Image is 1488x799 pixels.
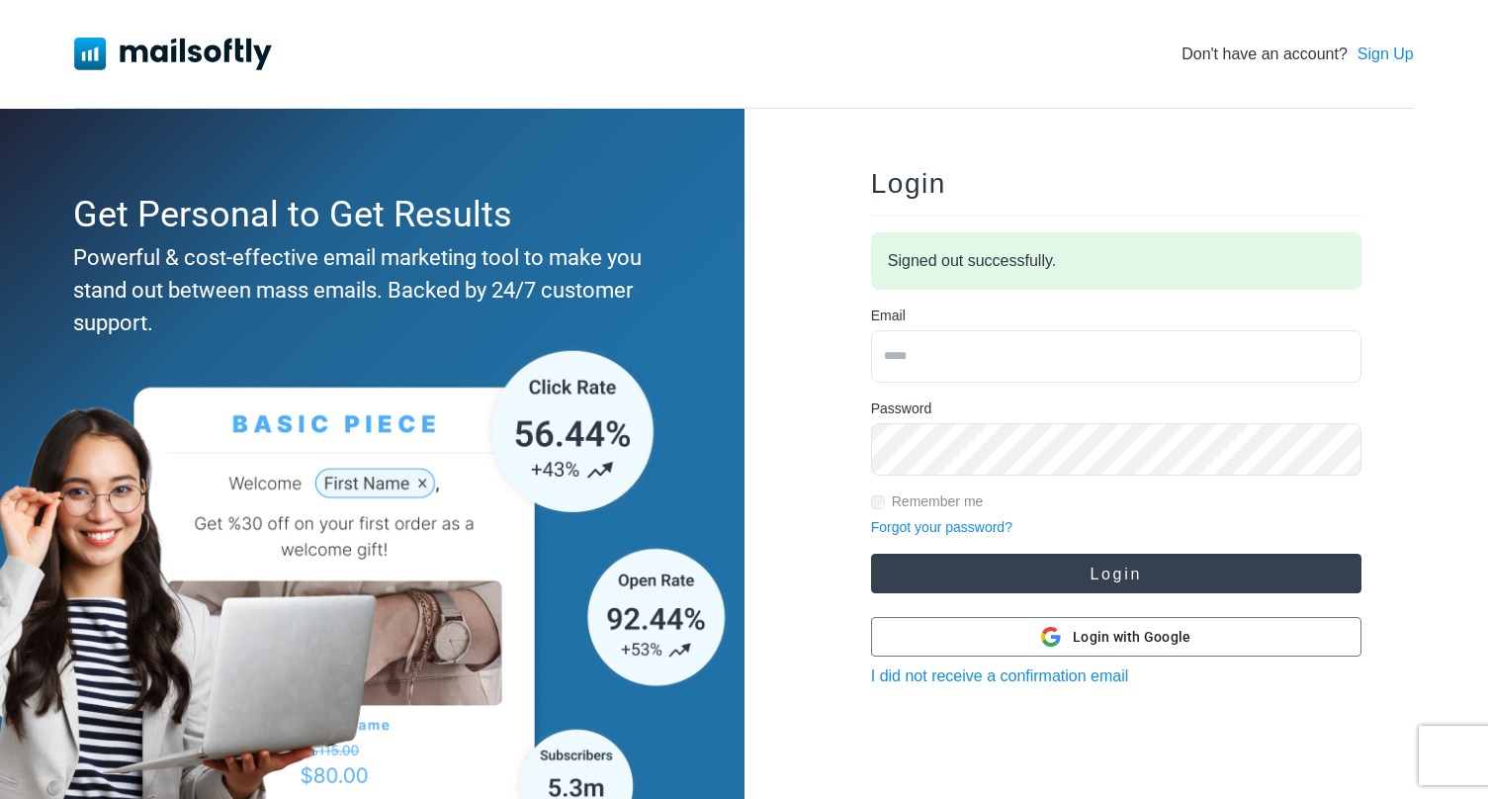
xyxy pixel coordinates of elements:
[892,491,984,512] label: Remember me
[73,241,660,339] div: Powerful & cost-effective email marketing tool to make you stand out between mass emails. Backed ...
[1182,43,1414,66] div: Don't have an account?
[871,306,906,326] label: Email
[871,168,946,199] span: Login
[871,519,1012,535] a: Forgot your password?
[871,617,1361,657] button: Login with Google
[73,188,660,241] div: Get Personal to Get Results
[871,399,931,419] label: Password
[74,38,272,69] img: Mailsoftly
[871,667,1129,684] a: I did not receive a confirmation email
[1073,627,1190,648] span: Login with Google
[871,232,1361,290] div: Signed out successfully.
[871,554,1361,593] button: Login
[1357,43,1414,66] a: Sign Up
